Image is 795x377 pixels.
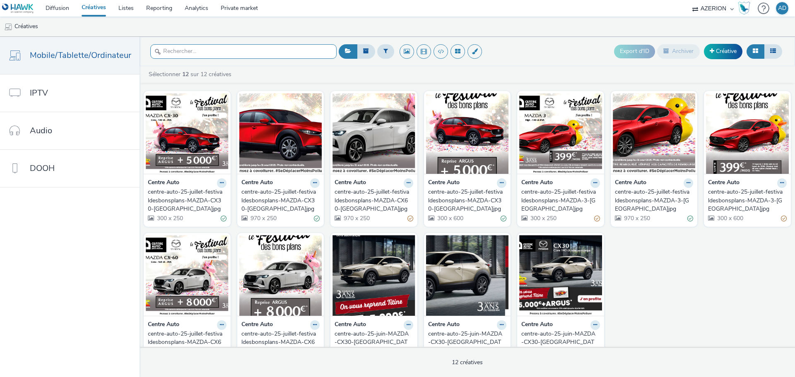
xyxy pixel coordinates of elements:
img: centre-auto-25-juillet-festivaldesbonsplans-MAZDA-CX60-martinique4.jpg visual [239,235,322,316]
span: 12 créatives [452,358,483,366]
strong: Centre Auto [708,178,740,188]
div: centre-auto-25-juillet-festivaldesbonsplans-MAZDA-3-[GEOGRAPHIC_DATA]jpg [521,188,597,213]
strong: Centre Auto [615,178,646,188]
img: centre-auto-25-juin-MAZDA-CX30-martinique-300x600.jpg visual [332,235,415,316]
span: DOOH [30,162,55,174]
img: mobile [4,23,12,31]
span: 300 x 600 [436,214,463,222]
input: Rechercher... [150,44,337,59]
div: Partiellement valide [781,214,787,223]
img: centre-auto-25-juin-MAZDA-CX30-martinique-300x250.jpg visual [519,235,602,316]
div: Partiellement valide [407,214,413,223]
strong: Centre Auto [335,178,366,188]
strong: Centre Auto [335,320,366,330]
div: centre-auto-25-juillet-festivaldesbonsplans-MAZDA-CX30-[GEOGRAPHIC_DATA]jpg [241,188,317,213]
div: centre-auto-25-juillet-festivaldesbonsplans-MAZDA-3-[GEOGRAPHIC_DATA]jpg [708,188,783,213]
a: centre-auto-25-juin-MAZDA-CX30-[GEOGRAPHIC_DATA]-300x250.jpg [521,330,600,355]
div: Valide [687,214,693,223]
div: centre-auto-25-juin-MAZDA-CX30-[GEOGRAPHIC_DATA]-970x250.jpg [428,330,503,355]
strong: Centre Auto [428,178,460,188]
img: centre-auto-25-juillet-festivaldesbonsplans-MAZDA-3-martinique5.jpg visual [519,93,602,174]
span: Audio [30,125,52,137]
img: centre-auto-25-juillet-festivaldesbonsplans-MAZDA-CX30-martinique4.jpg visual [426,93,509,174]
strong: Centre Auto [148,320,179,330]
a: centre-auto-25-juillet-festivaldesbonsplans-MAZDA-3-[GEOGRAPHIC_DATA]jpg [521,188,600,213]
strong: Centre Auto [148,178,179,188]
span: 970 x 250 [250,214,277,222]
button: Grille [747,44,764,58]
strong: Centre Auto [241,320,273,330]
img: centre-auto-25-juillet-festivaldesbonsplans-MAZDA-CX30-martinique6.jpg visual [239,93,322,174]
a: centre-auto-25-juillet-festivaldesbonsplans-MAZDA-CX30-[GEOGRAPHIC_DATA]jpg [428,188,507,213]
span: 300 x 250 [530,214,556,222]
span: 970 x 250 [623,214,650,222]
a: Hawk Academy [738,2,754,15]
a: centre-auto-25-juin-MAZDA-CX30-[GEOGRAPHIC_DATA]-300x600.jpg [335,330,413,355]
div: Partiellement valide [594,214,600,223]
strong: Centre Auto [521,178,553,188]
a: Créative [704,44,742,59]
strong: Centre Auto [521,320,553,330]
div: AD [778,2,786,14]
button: Liste [764,44,782,58]
span: IPTV [30,87,48,99]
div: Valide [221,214,226,223]
a: centre-auto-25-juillet-festivaldesbonsplans-MAZDA-CX30-[GEOGRAPHIC_DATA]jpg [148,188,226,213]
span: 970 x 250 [343,214,370,222]
a: centre-auto-25-juillet-festivaldesbonsplans-MAZDA-CX60-[GEOGRAPHIC_DATA]jpg [241,330,320,355]
strong: 12 [182,70,189,78]
a: centre-auto-25-juillet-festivaldesbonsplans-MAZDA-3-[GEOGRAPHIC_DATA]jpg [708,188,787,213]
img: undefined Logo [2,3,34,14]
strong: Centre Auto [428,320,460,330]
img: centre-auto-25-juillet-festivaldesbonsplans-MAZDA-CX30-martinique5.jpg visual [146,93,229,174]
span: Mobile/Tablette/Ordinateur [30,49,131,61]
strong: Centre Auto [241,178,273,188]
a: centre-auto-25-juillet-festivaldesbonsplans-MAZDA-CX60-[GEOGRAPHIC_DATA]jpg [148,330,226,355]
img: centre-auto-25-juillet-festivaldesbonsplans-MAZDA-3-martinique4.jpg visual [706,93,789,174]
div: Valide [501,214,506,223]
img: centre-auto-25-juin-MAZDA-CX30-martinique-970x250.jpg visual [426,235,509,316]
span: 300 x 600 [716,214,743,222]
button: Archiver [657,44,700,58]
div: centre-auto-25-juin-MAZDA-CX30-[GEOGRAPHIC_DATA]-300x600.jpg [335,330,410,355]
a: Sélectionner sur 12 créatives [148,70,235,78]
div: centre-auto-25-juillet-festivaldesbonsplans-MAZDA-3-[GEOGRAPHIC_DATA]jpg [615,188,690,213]
a: centre-auto-25-juillet-festivaldesbonsplans-MAZDA-CX60-[GEOGRAPHIC_DATA]jpg [335,188,413,213]
img: centre-auto-25-juillet-festivaldesbonsplans-MAZDA-CX60-martinique6.jpg visual [332,93,415,174]
button: Export d'ID [614,45,655,58]
div: centre-auto-25-juillet-festivaldesbonsplans-MAZDA-CX30-[GEOGRAPHIC_DATA]jpg [148,188,223,213]
div: centre-auto-25-juillet-festivaldesbonsplans-MAZDA-CX30-[GEOGRAPHIC_DATA]jpg [428,188,503,213]
img: centre-auto-25-juillet-festivaldesbonsplans-MAZDA-CX60-martinique5.jpg visual [146,235,229,316]
div: Valide [314,214,320,223]
div: centre-auto-25-juin-MAZDA-CX30-[GEOGRAPHIC_DATA]-300x250.jpg [521,330,597,355]
img: Hawk Academy [738,2,750,15]
span: 300 x 250 [156,214,183,222]
div: centre-auto-25-juillet-festivaldesbonsplans-MAZDA-CX60-[GEOGRAPHIC_DATA]jpg [148,330,223,355]
a: centre-auto-25-juin-MAZDA-CX30-[GEOGRAPHIC_DATA]-970x250.jpg [428,330,507,355]
img: centre-auto-25-juillet-festivaldesbonsplans-MAZDA-3-martinique6.jpg visual [613,93,696,174]
a: centre-auto-25-juillet-festivaldesbonsplans-MAZDA-CX30-[GEOGRAPHIC_DATA]jpg [241,188,320,213]
div: centre-auto-25-juillet-festivaldesbonsplans-MAZDA-CX60-[GEOGRAPHIC_DATA]jpg [241,330,317,355]
div: centre-auto-25-juillet-festivaldesbonsplans-MAZDA-CX60-[GEOGRAPHIC_DATA]jpg [335,188,410,213]
a: centre-auto-25-juillet-festivaldesbonsplans-MAZDA-3-[GEOGRAPHIC_DATA]jpg [615,188,694,213]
